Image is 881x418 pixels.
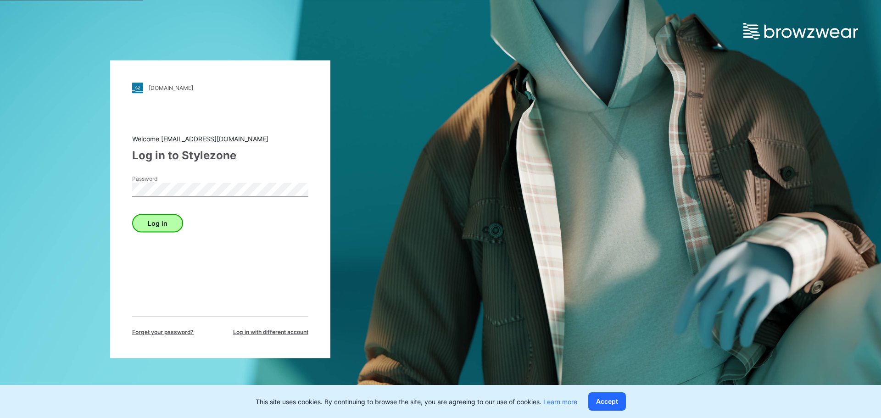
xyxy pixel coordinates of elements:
a: Learn more [543,398,577,406]
span: Forget your password? [132,328,194,336]
img: browzwear-logo.e42bd6dac1945053ebaf764b6aa21510.svg [743,23,858,39]
button: Accept [588,392,626,411]
div: Welcome [EMAIL_ADDRESS][DOMAIN_NAME] [132,134,308,143]
div: Log in to Stylezone [132,147,308,163]
span: Log in with different account [233,328,308,336]
label: Password [132,174,196,183]
button: Log in [132,214,183,232]
img: stylezone-logo.562084cfcfab977791bfbf7441f1a819.svg [132,82,143,93]
p: This site uses cookies. By continuing to browse the site, you are agreeing to our use of cookies. [256,397,577,407]
div: [DOMAIN_NAME] [149,84,193,91]
a: [DOMAIN_NAME] [132,82,308,93]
